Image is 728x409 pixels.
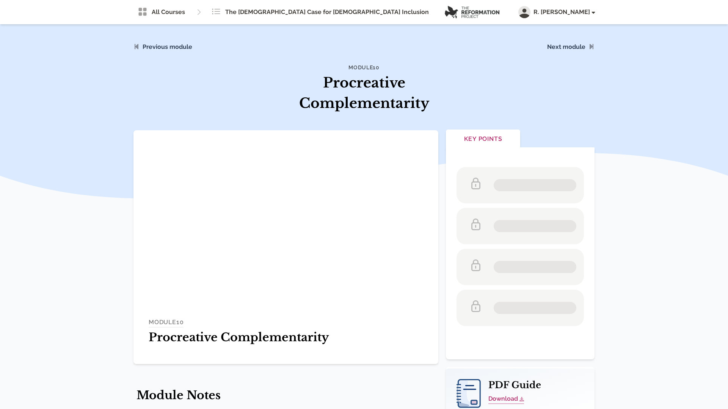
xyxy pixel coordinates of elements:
[267,73,461,114] h1: Procreative Complementarity
[445,6,499,19] img: logo.png
[267,64,461,71] h4: Module 10
[133,5,190,20] a: All Courses
[143,43,192,50] a: Previous module
[518,6,595,18] button: R. [PERSON_NAME]
[207,5,433,20] a: The [DEMOGRAPHIC_DATA] Case for [DEMOGRAPHIC_DATA] Inclusion
[547,43,585,50] a: Next module
[136,389,423,402] h1: Module Notes
[225,8,429,17] span: The [DEMOGRAPHIC_DATA] Case for [DEMOGRAPHIC_DATA] Inclusion
[533,8,595,17] span: R. [PERSON_NAME]
[149,331,423,344] h1: Procreative Complementarity
[446,130,520,150] button: Key Points
[152,8,185,17] span: All Courses
[457,379,584,391] h2: PDF Guide
[149,318,184,328] h4: MODULE 10
[488,394,524,404] a: Download
[133,130,438,301] iframe: Module 10 - Procreative Complementarity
